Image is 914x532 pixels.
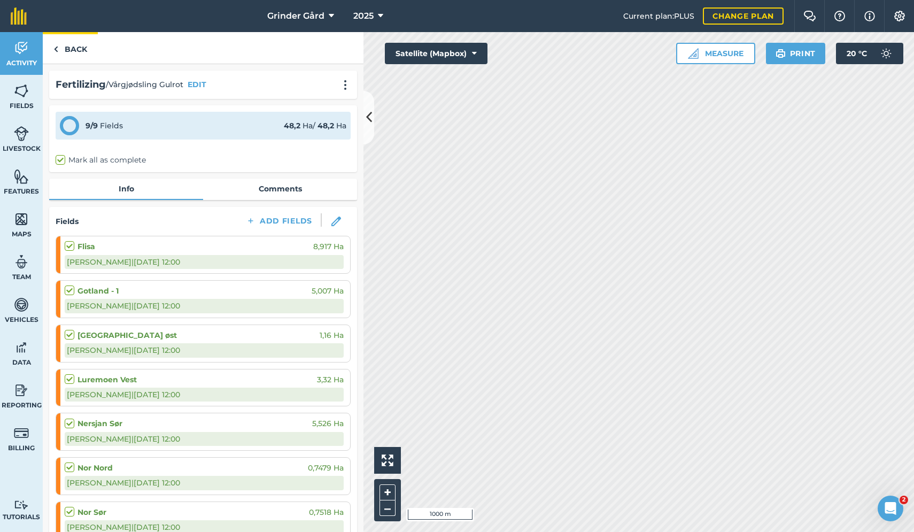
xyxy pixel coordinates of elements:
span: 1,16 Ha [320,329,344,341]
h4: Fields [56,215,79,227]
img: Four arrows, one pointing top left, one top right, one bottom right and the last bottom left [382,454,393,466]
a: Info [49,179,203,199]
img: Two speech bubbles overlapping with the left bubble in the forefront [803,11,816,21]
img: svg+xml;base64,PHN2ZyB4bWxucz0iaHR0cDovL3d3dy53My5vcmcvMjAwMC9zdmciIHdpZHRoPSI1NiIgaGVpZ2h0PSI2MC... [14,83,29,99]
strong: 48,2 [284,121,300,130]
iframe: Intercom live chat [878,496,903,521]
img: A cog icon [893,11,906,21]
img: svg+xml;base64,PD94bWwgdmVyc2lvbj0iMS4wIiBlbmNvZGluZz0idXRmLTgiPz4KPCEtLSBHZW5lcmF0b3I6IEFkb2JlIE... [14,500,29,510]
button: EDIT [188,79,206,90]
button: – [379,500,396,516]
img: svg+xml;base64,PHN2ZyB4bWxucz0iaHR0cDovL3d3dy53My5vcmcvMjAwMC9zdmciIHdpZHRoPSI1NiIgaGVpZ2h0PSI2MC... [14,168,29,184]
img: svg+xml;base64,PD94bWwgdmVyc2lvbj0iMS4wIiBlbmNvZGluZz0idXRmLTgiPz4KPCEtLSBHZW5lcmF0b3I6IEFkb2JlIE... [876,43,897,64]
img: svg+xml;base64,PD94bWwgdmVyc2lvbj0iMS4wIiBlbmNvZGluZz0idXRmLTgiPz4KPCEtLSBHZW5lcmF0b3I6IEFkb2JlIE... [14,382,29,398]
span: 5,007 Ha [312,285,344,297]
span: 20 ° C [847,43,867,64]
strong: Flisa [78,241,95,252]
img: svg+xml;base64,PD94bWwgdmVyc2lvbj0iMS4wIiBlbmNvZGluZz0idXRmLTgiPz4KPCEtLSBHZW5lcmF0b3I6IEFkb2JlIE... [14,425,29,441]
span: 2 [900,496,908,504]
strong: Nersjan Sør [78,418,122,429]
a: Comments [203,179,357,199]
h2: Fertilizing [56,77,106,92]
img: svg+xml;base64,PHN2ZyB4bWxucz0iaHR0cDovL3d3dy53My5vcmcvMjAwMC9zdmciIHdpZHRoPSI5IiBoZWlnaHQ9IjI0Ii... [53,43,58,56]
button: 20 °C [836,43,903,64]
strong: Nor Sør [78,506,106,518]
strong: 48,2 [317,121,334,130]
strong: Gotland - 1 [78,285,119,297]
strong: Nor Nord [78,462,113,474]
div: [PERSON_NAME] | [DATE] 12:00 [65,476,344,490]
img: svg+xml;base64,PD94bWwgdmVyc2lvbj0iMS4wIiBlbmNvZGluZz0idXRmLTgiPz4KPCEtLSBHZW5lcmF0b3I6IEFkb2JlIE... [14,254,29,270]
img: svg+xml;base64,PHN2ZyB4bWxucz0iaHR0cDovL3d3dy53My5vcmcvMjAwMC9zdmciIHdpZHRoPSIyMCIgaGVpZ2h0PSIyNC... [339,80,352,90]
button: Print [766,43,826,64]
img: Ruler icon [688,48,699,59]
label: Mark all as complete [56,155,146,166]
button: + [379,484,396,500]
img: svg+xml;base64,PD94bWwgdmVyc2lvbj0iMS4wIiBlbmNvZGluZz0idXRmLTgiPz4KPCEtLSBHZW5lcmF0b3I6IEFkb2JlIE... [14,297,29,313]
a: Change plan [703,7,784,25]
strong: [GEOGRAPHIC_DATA] øst [78,329,177,341]
span: 5,526 Ha [312,418,344,429]
img: svg+xml;base64,PHN2ZyB4bWxucz0iaHR0cDovL3d3dy53My5vcmcvMjAwMC9zdmciIHdpZHRoPSIxOSIgaGVpZ2h0PSIyNC... [776,47,786,60]
strong: 9 / 9 [86,121,98,130]
div: [PERSON_NAME] | [DATE] 12:00 [65,299,344,313]
div: [PERSON_NAME] | [DATE] 12:00 [65,255,344,269]
img: svg+xml;base64,PD94bWwgdmVyc2lvbj0iMS4wIiBlbmNvZGluZz0idXRmLTgiPz4KPCEtLSBHZW5lcmF0b3I6IEFkb2JlIE... [14,340,29,356]
strong: Luremoen Vest [78,374,137,385]
div: [PERSON_NAME] | [DATE] 12:00 [65,343,344,357]
span: Grinder Gård [267,10,324,22]
img: svg+xml;base64,PD94bWwgdmVyc2lvbj0iMS4wIiBlbmNvZGluZz0idXRmLTgiPz4KPCEtLSBHZW5lcmF0b3I6IEFkb2JlIE... [14,126,29,142]
img: svg+xml;base64,PHN2ZyB4bWxucz0iaHR0cDovL3d3dy53My5vcmcvMjAwMC9zdmciIHdpZHRoPSI1NiIgaGVpZ2h0PSI2MC... [14,211,29,227]
img: svg+xml;base64,PHN2ZyB4bWxucz0iaHR0cDovL3d3dy53My5vcmcvMjAwMC9zdmciIHdpZHRoPSIxNyIgaGVpZ2h0PSIxNy... [864,10,875,22]
div: Fields [86,120,123,132]
span: 2025 [353,10,374,22]
img: fieldmargin Logo [11,7,27,25]
img: svg+xml;base64,PHN2ZyB3aWR0aD0iMTgiIGhlaWdodD0iMTgiIHZpZXdCb3g9IjAgMCAxOCAxOCIgZmlsbD0ibm9uZSIgeG... [331,217,341,226]
span: / Vårgjødsling Gulrot [106,79,183,90]
span: 0,7518 Ha [309,506,344,518]
div: Ha / Ha [284,120,346,132]
a: Back [43,32,98,64]
button: Measure [676,43,755,64]
span: 3,32 Ha [317,374,344,385]
div: [PERSON_NAME] | [DATE] 12:00 [65,432,344,446]
span: 0,7479 Ha [308,462,344,474]
button: Add Fields [237,213,321,228]
span: 8,917 Ha [313,241,344,252]
img: svg+xml;base64,PD94bWwgdmVyc2lvbj0iMS4wIiBlbmNvZGluZz0idXRmLTgiPz4KPCEtLSBHZW5lcmF0b3I6IEFkb2JlIE... [14,40,29,56]
span: Current plan : PLUS [623,10,694,22]
img: A question mark icon [833,11,846,21]
div: [PERSON_NAME] | [DATE] 12:00 [65,388,344,402]
button: Satellite (Mapbox) [385,43,487,64]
